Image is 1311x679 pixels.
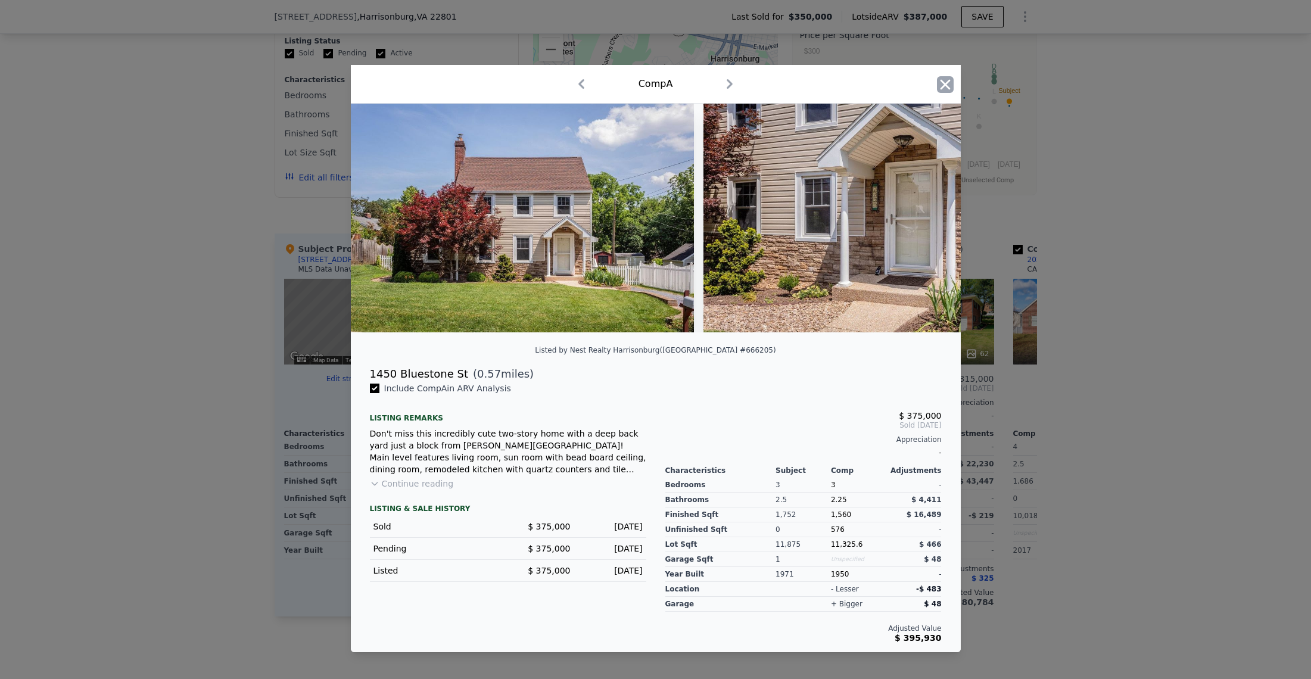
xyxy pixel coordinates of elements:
div: location [665,582,776,597]
span: Sold [DATE] [665,421,942,430]
span: 3 [831,481,836,489]
span: -$ 483 [916,585,942,593]
div: Garage Sqft [665,552,776,567]
div: - lesser [831,584,859,594]
div: 11,875 [776,537,831,552]
span: $ 4,411 [911,496,941,504]
div: LISTING & SALE HISTORY [370,504,646,516]
div: Pending [373,543,499,555]
span: $ 466 [919,540,942,549]
div: 2.5 [776,493,831,507]
div: Lot Sqft [665,537,776,552]
div: 1950 [831,567,886,582]
div: Don't miss this incredibly cute two-story home with a deep back yard just a block from [PERSON_NA... [370,428,646,475]
span: 11,325.6 [831,540,862,549]
div: Year Built [665,567,776,582]
img: Property Img [703,104,1047,332]
div: Listed [373,565,499,577]
div: [DATE] [580,543,643,555]
div: Finished Sqft [665,507,776,522]
img: Property Img [351,104,695,332]
span: $ 375,000 [528,522,570,531]
span: $ 375,000 [528,566,570,575]
div: Characteristics [665,466,776,475]
div: Listing remarks [370,404,646,423]
span: Include Comp A in ARV Analysis [379,384,516,393]
div: 2.25 [831,493,886,507]
div: 1 [776,552,831,567]
div: Sold [373,521,499,532]
div: garage [665,597,776,612]
span: $ 16,489 [907,510,942,519]
span: 576 [831,525,845,534]
div: Unspecified [831,552,886,567]
div: [DATE] [580,521,643,532]
span: ( miles) [468,366,534,382]
div: Comp A [639,77,673,91]
div: 0 [776,522,831,537]
div: - [886,522,942,537]
div: Listed by Nest Realty Harrisonburg ([GEOGRAPHIC_DATA] #666205) [535,346,776,354]
div: 1,752 [776,507,831,522]
div: 3 [776,478,831,493]
div: Adjusted Value [665,624,942,633]
div: - [886,478,942,493]
span: $ 375,000 [899,411,941,421]
div: Unfinished Sqft [665,522,776,537]
div: 1450 Bluestone St [370,366,469,382]
span: $ 48 [924,600,941,608]
div: [DATE] [580,565,643,577]
div: + bigger [831,599,862,609]
div: 1971 [776,567,831,582]
div: Comp [831,466,886,475]
span: $ 48 [924,555,941,563]
span: $ 375,000 [528,544,570,553]
div: Bedrooms [665,478,776,493]
span: 0.57 [477,367,501,380]
span: $ 395,930 [895,633,941,643]
button: Continue reading [370,478,454,490]
div: Appreciation [665,435,942,444]
span: 1,560 [831,510,851,519]
div: Bathrooms [665,493,776,507]
div: Subject [776,466,831,475]
div: - [886,567,942,582]
div: Adjustments [886,466,942,475]
div: - [665,444,942,461]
